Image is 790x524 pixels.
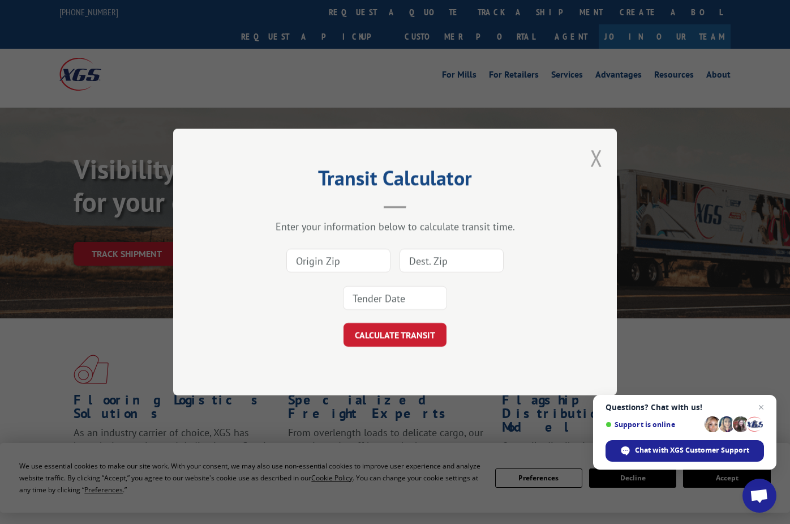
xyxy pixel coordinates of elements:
div: Open chat [742,479,776,513]
span: Close chat [754,401,768,414]
span: Questions? Chat with us! [606,403,764,412]
div: Enter your information below to calculate transit time. [230,220,560,233]
button: CALCULATE TRANSIT [344,323,446,347]
input: Origin Zip [286,249,390,272]
span: Support is online [606,420,701,429]
div: Chat with XGS Customer Support [606,440,764,462]
h2: Transit Calculator [230,170,560,191]
input: Dest. Zip [400,249,504,272]
span: Chat with XGS Customer Support [635,445,749,455]
button: Close modal [590,143,603,173]
input: Tender Date [343,286,447,310]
